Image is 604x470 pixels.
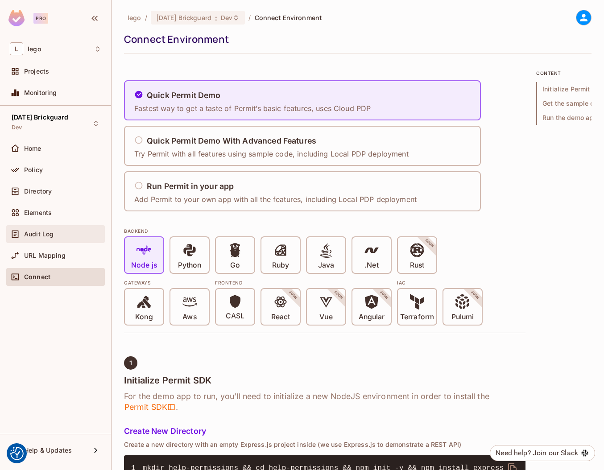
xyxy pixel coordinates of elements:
[24,89,57,96] span: Monitoring
[182,313,196,322] p: Aws
[215,14,218,21] span: :
[24,188,52,195] span: Directory
[24,252,66,259] span: URL Mapping
[156,13,211,22] span: [DATE] Brickguard
[24,68,49,75] span: Projects
[24,145,41,152] span: Home
[10,447,24,460] button: Consent Preferences
[319,313,332,322] p: Vue
[131,261,157,270] p: Node js
[12,114,69,121] span: [DATE] Brickguard
[28,45,41,53] span: Workspace: lego
[221,13,232,22] span: Dev
[10,42,23,55] span: L
[412,226,447,261] span: SOON
[364,261,378,270] p: .Net
[124,441,525,448] p: Create a new directory with an empty Express.js project inside (we use Express.js to demonstrate ...
[124,279,210,286] div: Gateways
[124,33,587,46] div: Connect Environment
[124,391,525,412] h6: For the demo app to run, you’ll need to initialize a new NodeJS environment in order to install t...
[397,279,483,286] div: IAC
[230,261,240,270] p: Go
[124,227,525,235] div: BACKEND
[24,273,50,280] span: Connect
[226,312,244,321] p: CASL
[10,447,24,460] img: Revisit consent button
[367,278,401,313] span: SOON
[12,124,22,131] span: Dev
[24,209,52,216] span: Elements
[145,13,147,22] li: /
[400,313,434,322] p: Terraform
[271,313,290,322] p: React
[451,313,474,322] p: Pulumi
[147,136,316,145] h5: Quick Permit Demo With Advanced Features
[410,261,424,270] p: Rust
[134,103,371,113] p: Fastest way to get a taste of Permit’s basic features, uses Cloud PDP
[496,448,578,458] div: Need help? Join our Slack
[359,313,385,322] p: Angular
[124,427,525,436] h5: Create New Directory
[272,261,289,270] p: Ruby
[178,261,201,270] p: Python
[248,13,251,22] li: /
[318,261,334,270] p: Java
[215,279,392,286] div: Frontend
[536,70,592,77] p: content
[134,194,417,204] p: Add Permit to your own app with all the features, including Local PDP deployment
[458,278,492,313] span: SOON
[147,182,234,191] h5: Run Permit in your app
[276,278,310,313] span: SOON
[24,447,72,454] span: Help & Updates
[321,278,356,313] span: SOON
[134,149,409,159] p: Try Permit with all features using sample code, including Local PDP deployment
[33,13,48,24] div: Pro
[124,375,525,386] h4: Initialize Permit SDK
[124,402,176,412] span: Permit SDK
[135,313,153,322] p: Kong
[147,91,221,100] h5: Quick Permit Demo
[129,359,132,367] span: 1
[255,13,323,22] span: Connect Environment
[24,231,54,238] span: Audit Log
[24,166,43,173] span: Policy
[128,13,141,22] span: the active workspace
[8,10,25,26] img: SReyMgAAAABJRU5ErkJggg==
